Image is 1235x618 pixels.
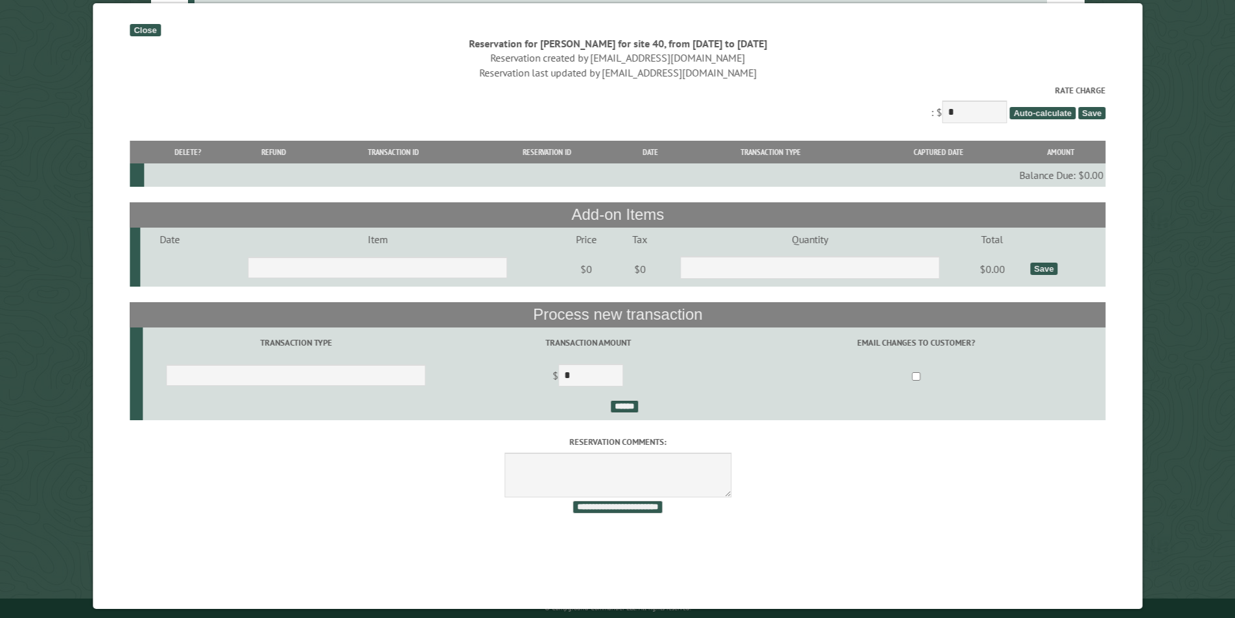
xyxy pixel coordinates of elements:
label: Transaction Type [145,337,447,349]
th: Reservation ID [472,141,622,163]
label: Email changes to customer? [729,337,1103,349]
th: Captured Date [862,141,1015,163]
th: Transaction ID [314,141,471,163]
th: Transaction Type [679,141,862,163]
div: : $ [130,84,1105,126]
th: Amount [1015,141,1105,163]
td: Quantity [663,228,956,251]
td: Balance Due: $0.00 [143,163,1105,187]
label: Rate Charge [130,84,1105,97]
td: Date [140,228,200,251]
span: Save [1078,107,1105,119]
td: $0 [556,251,617,287]
td: $0.00 [956,251,1028,287]
td: Price [556,228,617,251]
label: Reservation comments: [130,436,1105,448]
td: $ [449,359,727,395]
small: © Campground Commander LLC. All rights reserved. [545,604,691,612]
td: $0 [617,251,663,287]
label: Transaction Amount [451,337,725,349]
div: Reservation created by [EMAIL_ADDRESS][DOMAIN_NAME] [130,51,1105,65]
th: Add-on Items [130,202,1105,227]
div: Save [1030,263,1057,275]
td: Tax [617,228,663,251]
th: Process new transaction [130,302,1105,327]
div: Reservation last updated by [EMAIL_ADDRESS][DOMAIN_NAME] [130,65,1105,80]
div: Close [130,24,160,36]
th: Delete? [143,141,231,163]
span: Auto-calculate [1009,107,1076,119]
th: Date [622,141,679,163]
div: Reservation for [PERSON_NAME] for site 40, from [DATE] to [DATE] [130,36,1105,51]
td: Item [199,228,556,251]
td: Total [956,228,1028,251]
th: Refund [232,141,315,163]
